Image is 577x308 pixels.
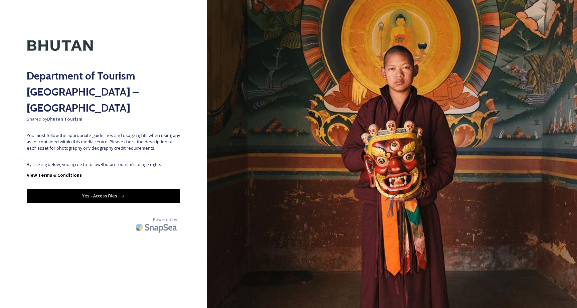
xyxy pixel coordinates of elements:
[27,172,82,178] strong: View Terms & Conditions
[27,116,180,122] span: Shared by
[134,219,180,235] img: SnapSea Logo
[153,216,177,223] span: Powered by
[27,132,180,152] span: You must follow the appropriate guidelines and usage rights when using any asset contained within...
[27,161,180,168] span: By clicking below, you agree to follow Bhutan Tourism 's usage rights.
[27,68,180,116] h2: Department of Tourism [GEOGRAPHIC_DATA] – [GEOGRAPHIC_DATA]
[27,171,180,179] a: View Terms & Conditions
[27,27,93,64] img: Kingdom-of-Bhutan-Logo.png
[27,189,180,203] button: Yes - Access Files
[47,116,82,122] strong: Bhutan Tourism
